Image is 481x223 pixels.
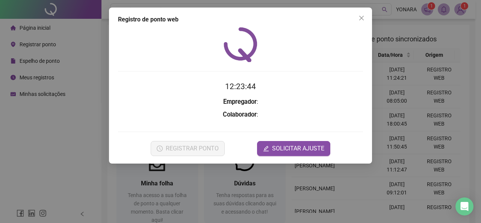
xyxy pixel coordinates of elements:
[225,82,256,91] time: 12:23:44
[263,146,269,152] span: edit
[118,15,363,24] div: Registro de ponto web
[257,141,330,156] button: editSOLICITAR AJUSTE
[151,141,225,156] button: REGISTRAR PONTO
[223,111,257,118] strong: Colaborador
[455,197,473,215] div: Open Intercom Messenger
[272,144,324,153] span: SOLICITAR AJUSTE
[223,98,257,105] strong: Empregador
[355,12,368,24] button: Close
[358,15,365,21] span: close
[118,97,363,107] h3: :
[224,27,257,62] img: QRPoint
[118,110,363,120] h3: :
